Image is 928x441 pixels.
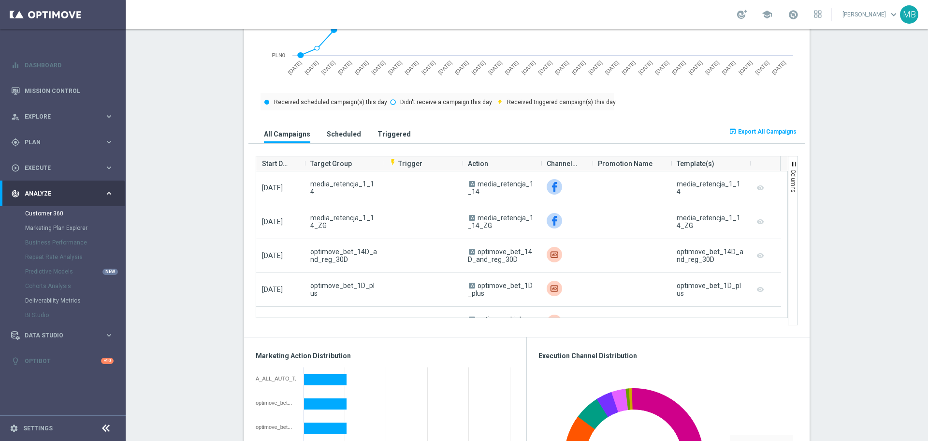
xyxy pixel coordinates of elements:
i: flash_on [389,158,397,166]
span: Channel(s) [547,154,579,173]
i: track_changes [11,189,20,198]
span: optimove_high_value [468,316,535,331]
a: Deliverability Metrics [25,297,101,304]
a: Dashboard [25,52,114,78]
text: [DATE] [621,60,637,76]
div: MB [900,5,918,24]
i: keyboard_arrow_right [104,137,114,147]
div: Deliverability Metrics [25,293,125,308]
button: Scheduled [324,125,363,143]
div: track_changes Analyze keyboard_arrow_right [11,190,114,198]
text: [DATE] [604,60,620,76]
div: optimove_bet_1D_plus [677,282,744,297]
div: optimove_bet_14D_and_reg_30D [256,400,297,406]
text: PLN0 [272,52,285,58]
text: [DATE] [521,60,536,76]
span: media_retencja_1_14 [468,180,534,196]
span: optimove_bet_1D_plus [310,282,377,297]
text: [DATE] [304,60,319,76]
text: [DATE] [771,60,787,76]
div: Execute [11,164,104,172]
div: Criteo [547,247,562,262]
text: [DATE] [437,60,453,76]
span: Promotion Name [598,154,652,173]
button: lightbulb Optibot +10 [11,357,114,365]
button: equalizer Dashboard [11,61,114,69]
div: +10 [101,358,114,364]
div: Data Studio [11,331,104,340]
span: A [469,215,475,221]
i: equalizer [11,61,20,70]
i: keyboard_arrow_right [104,112,114,121]
span: A [469,283,475,289]
div: Mission Control [11,87,114,95]
text: Didn't receive a campaign this day [400,99,492,106]
div: media_retencja_1_14 [677,180,744,196]
span: A [469,249,475,255]
span: media_retencja_1_14 [310,180,377,196]
div: BI Studio [25,308,125,322]
img: Facebook Custom Audience [547,213,562,228]
text: [DATE] [387,60,403,76]
div: optimove_bet_1D_plus [256,424,297,430]
a: Settings [23,426,53,431]
span: keyboard_arrow_down [888,9,899,20]
span: [DATE] [262,252,283,259]
span: A [469,317,475,322]
div: Business Performance [25,235,125,250]
text: [DATE] [754,60,770,76]
img: Facebook Custom Audience [547,179,562,195]
span: [DATE] [262,218,283,226]
img: Criteo [547,315,562,330]
a: Marketing Plan Explorer [25,224,101,232]
button: person_search Explore keyboard_arrow_right [11,113,114,121]
i: settings [10,424,18,433]
text: [DATE] [738,60,754,76]
i: keyboard_arrow_right [104,163,114,172]
h3: Marketing Action Distribution [256,351,515,360]
text: [DATE] [537,60,553,76]
text: [DATE] [487,60,503,76]
div: optimove_bet_14D_and_reg_30D [677,248,744,263]
div: Cohorts Analysis [25,279,125,293]
div: A_ALL_AUTO_TRACKER_ActiveGroup-WelcomeInActive [256,376,297,381]
span: Explore [25,114,104,120]
i: lightbulb [11,357,20,365]
div: Marketing Plan Explorer [25,221,125,235]
h3: Triggered [377,130,411,138]
div: Criteo [547,281,562,296]
span: media_retencja_1_14_ZG [468,214,534,229]
button: play_circle_outline Execute keyboard_arrow_right [11,164,114,172]
i: gps_fixed [11,138,20,147]
span: Analyze [25,191,104,197]
span: Execute [25,165,104,171]
div: Predictive Models [25,264,125,279]
text: [DATE] [370,60,386,76]
i: keyboard_arrow_right [104,331,114,340]
span: optimove_bet_1D_plus [468,282,533,297]
span: [DATE] [262,286,283,293]
text: [DATE] [554,60,570,76]
text: [DATE] [353,60,369,76]
span: Plan [25,139,104,145]
text: [DATE] [470,60,486,76]
span: Template(s) [677,154,714,173]
span: A [469,181,475,187]
div: Repeat Rate Analysis [25,250,125,264]
div: NEW [102,269,118,275]
button: gps_fixed Plan keyboard_arrow_right [11,138,114,146]
button: Triggered [375,125,413,143]
span: school [762,9,772,20]
a: [PERSON_NAME]keyboard_arrow_down [841,7,900,22]
span: Action [468,154,488,173]
a: Mission Control [25,78,114,104]
div: Customer 360 [25,206,125,221]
